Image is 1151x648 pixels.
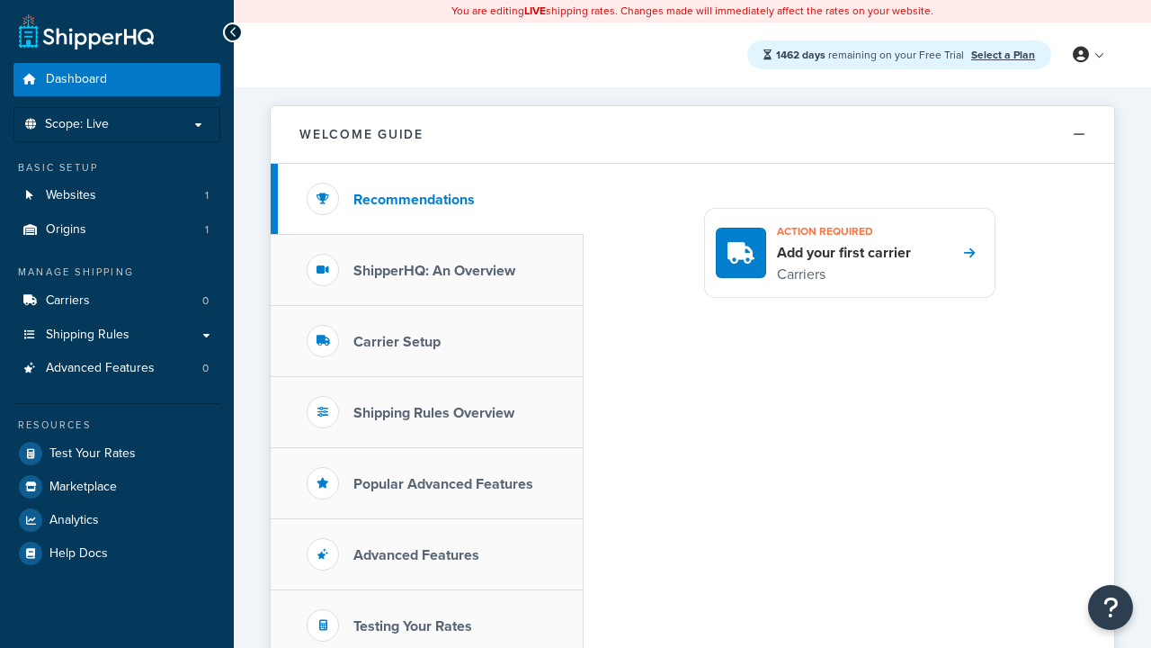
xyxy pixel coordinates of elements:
[971,47,1035,63] a: Select a Plan
[353,476,533,492] h3: Popular Advanced Features
[46,222,86,238] span: Origins
[13,160,220,175] div: Basic Setup
[353,334,441,350] h3: Carrier Setup
[46,293,90,309] span: Carriers
[777,263,911,286] p: Carriers
[13,319,220,352] a: Shipping Rules
[13,504,220,536] a: Analytics
[776,47,825,63] strong: 1462 days
[49,480,117,495] span: Marketplace
[299,128,424,141] h2: Welcome Guide
[271,106,1114,164] button: Welcome Guide
[13,352,220,385] li: Advanced Features
[776,47,967,63] span: remaining on your Free Trial
[46,328,129,343] span: Shipping Rules
[46,72,107,87] span: Dashboard
[13,352,220,385] a: Advanced Features0
[46,361,155,376] span: Advanced Features
[1088,585,1133,630] button: Open Resource Center
[45,117,109,132] span: Scope: Live
[205,222,209,238] span: 1
[353,547,479,563] h3: Advanced Features
[777,243,911,263] h4: Add your first carrier
[202,361,209,376] span: 0
[353,618,472,634] h3: Testing Your Rates
[524,3,546,19] b: LIVE
[13,284,220,318] li: Carriers
[13,284,220,318] a: Carriers0
[13,537,220,570] a: Help Docs
[353,405,514,421] h3: Shipping Rules Overview
[13,213,220,247] a: Origins1
[13,179,220,212] a: Websites1
[205,188,209,203] span: 1
[202,293,209,309] span: 0
[49,546,108,562] span: Help Docs
[353,192,475,208] h3: Recommendations
[13,179,220,212] li: Websites
[13,437,220,470] a: Test Your Rates
[46,188,96,203] span: Websites
[13,63,220,96] a: Dashboard
[49,513,99,528] span: Analytics
[49,446,136,462] span: Test Your Rates
[13,418,220,433] div: Resources
[777,220,911,243] h3: Action required
[13,265,220,280] div: Manage Shipping
[13,213,220,247] li: Origins
[13,471,220,503] a: Marketplace
[353,263,515,279] h3: ShipperHQ: An Overview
